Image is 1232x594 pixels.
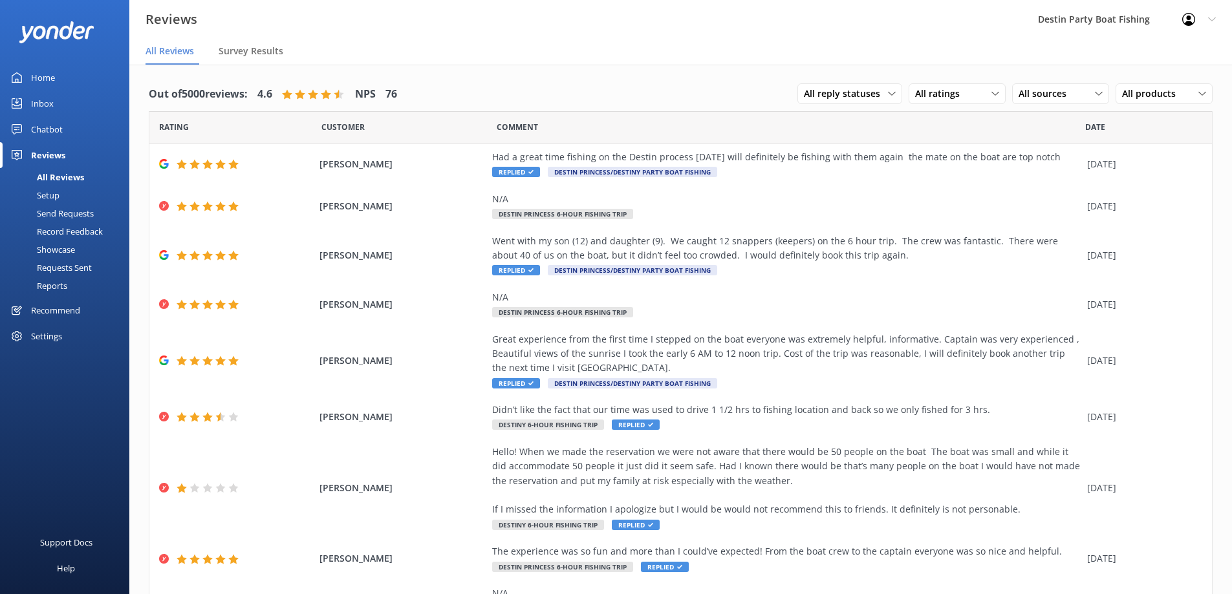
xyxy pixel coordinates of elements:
[321,121,365,133] span: Date
[8,240,75,259] div: Showcase
[57,555,75,581] div: Help
[31,297,80,323] div: Recommend
[915,87,967,101] span: All ratings
[31,116,63,142] div: Chatbot
[1087,354,1196,368] div: [DATE]
[319,551,486,566] span: [PERSON_NAME]
[149,86,248,103] h4: Out of 5000 reviews:
[19,21,94,43] img: yonder-white-logo.png
[8,186,59,204] div: Setup
[319,481,486,495] span: [PERSON_NAME]
[219,45,283,58] span: Survey Results
[492,209,633,219] span: Destin Princess 6-Hour Fishing Trip
[1122,87,1183,101] span: All products
[8,168,129,186] a: All Reviews
[492,378,540,388] span: Replied
[8,186,129,204] a: Setup
[804,87,888,101] span: All reply statuses
[548,265,717,275] span: Destin Princess/Destiny Party Boat Fishing
[612,520,660,530] span: Replied
[8,277,129,295] a: Reports
[8,259,129,277] a: Requests Sent
[492,234,1081,263] div: Went with my son (12) and daughter (9). We caught 12 snappers (keepers) on the 6 hour trip. The c...
[1019,87,1074,101] span: All sources
[492,150,1081,164] div: Had a great time fishing on the Destin process [DATE] will definitely be fishing with them again ...
[492,520,604,530] span: Destiny 6-Hour Fishing Trip
[1087,410,1196,424] div: [DATE]
[319,297,486,312] span: [PERSON_NAME]
[8,222,129,240] a: Record Feedback
[8,204,94,222] div: Send Requests
[548,378,717,388] span: Destin Princess/Destiny Party Boat Fishing
[641,562,689,572] span: Replied
[385,86,397,103] h4: 76
[492,307,633,317] span: Destin Princess 6-Hour Fishing Trip
[492,419,604,430] span: Destiny 6-Hour Fishing Trip
[492,290,1081,304] div: N/A
[159,121,189,133] span: Date
[612,419,660,430] span: Replied
[1087,551,1196,566] div: [DATE]
[1087,481,1196,495] div: [DATE]
[1087,297,1196,312] div: [DATE]
[8,277,67,295] div: Reports
[319,157,486,171] span: [PERSON_NAME]
[492,192,1081,206] div: N/A
[1087,157,1196,171] div: [DATE]
[31,90,54,116] div: Inbox
[492,562,633,572] span: Destin Princess 6-Hour Fishing Trip
[31,65,55,90] div: Home
[8,168,84,186] div: All Reviews
[492,167,540,177] span: Replied
[257,86,272,103] h4: 4.6
[8,204,129,222] a: Send Requests
[319,248,486,262] span: [PERSON_NAME]
[1087,199,1196,213] div: [DATE]
[548,167,717,177] span: Destin Princess/Destiny Party Boat Fishing
[319,354,486,368] span: [PERSON_NAME]
[31,142,65,168] div: Reviews
[8,222,103,240] div: Record Feedback
[146,9,197,30] h3: Reviews
[492,445,1081,517] div: Hello! When we made the reservation we were not aware that there would be 50 people on the boat T...
[40,529,92,555] div: Support Docs
[492,544,1081,558] div: The experience was so fun and more than I could’ve expected! From the boat crew to the captain ev...
[492,265,540,275] span: Replied
[1087,248,1196,262] div: [DATE]
[8,259,92,277] div: Requests Sent
[492,332,1081,376] div: Great experience from the first time I stepped on the boat everyone was extremely helpful, inform...
[497,121,538,133] span: Question
[319,199,486,213] span: [PERSON_NAME]
[355,86,376,103] h4: NPS
[319,410,486,424] span: [PERSON_NAME]
[1085,121,1105,133] span: Date
[492,403,1081,417] div: Didn’t like the fact that our time was used to drive 1 1/2 hrs to fishing location and back so we...
[146,45,194,58] span: All Reviews
[31,323,62,349] div: Settings
[8,240,129,259] a: Showcase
